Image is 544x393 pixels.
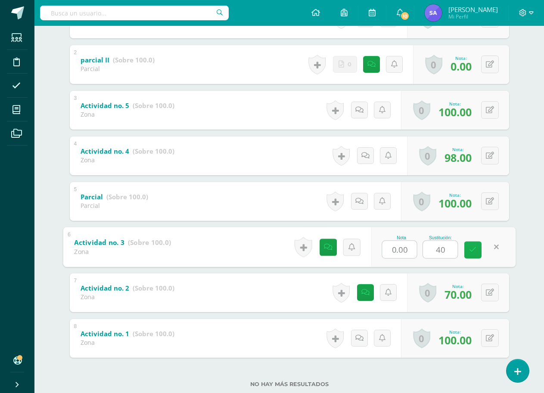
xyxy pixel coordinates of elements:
strong: (Sobre 100.0) [133,284,174,292]
span: [PERSON_NAME] [448,5,498,14]
a: Actividad no. 5 (Sobre 100.0) [81,99,174,113]
a: Actividad no. 2 (Sobre 100.0) [81,282,174,295]
img: e13c725d1f66a19cb499bd52eb79269c.png [425,4,442,22]
b: Actividad no. 5 [81,101,129,110]
strong: (Sobre 100.0) [128,238,171,247]
b: Parcial [81,192,103,201]
strong: (Sobre 100.0) [113,56,155,64]
span: 10 [400,11,410,21]
strong: (Sobre 100.0) [133,101,174,110]
div: Zona [81,156,174,164]
b: Actividad no. 1 [81,329,129,338]
div: Zona [81,338,174,347]
input: 0-100.0 [382,241,417,258]
a: 0 [413,100,430,120]
span: 100.00 [438,105,472,119]
strong: (Sobre 100.0) [133,329,174,338]
label: No hay más resultados [70,381,509,387]
div: Nota: [445,146,472,152]
a: 0 [413,192,430,211]
a: Actividad no. 3 (Sobre 100.0) [74,235,171,249]
span: Mi Perfil [448,13,498,20]
b: parcial II [81,56,109,64]
a: 0 [419,146,436,166]
a: 0 [425,55,442,74]
div: Nota: [438,101,472,107]
span: 70.00 [445,287,472,302]
div: Parcial [81,65,155,73]
a: 0 [419,283,436,303]
a: parcial II (Sobre 100.0) [81,53,155,67]
div: Nota: [438,329,472,335]
b: Actividad no. 3 [74,238,124,247]
span: 0.00 [451,59,472,74]
div: Nota: [451,55,472,61]
a: Actividad no. 4 (Sobre 100.0) [81,145,174,158]
div: Nota [382,235,421,240]
span: 98.00 [445,150,472,165]
strong: (Sobre 100.0) [106,192,148,201]
div: Nota: [445,283,472,289]
b: Actividad no. 2 [81,284,129,292]
div: Zona [81,293,174,301]
a: Parcial (Sobre 100.0) [81,190,148,204]
div: Parcial [81,201,148,210]
div: Zona [81,110,174,118]
div: Sustitución: [423,235,458,240]
b: Actividad no. 4 [81,147,129,155]
input: 0-100.0 [423,241,457,258]
a: Actividad no. 1 (Sobre 100.0) [81,327,174,341]
input: Busca un usuario... [40,6,229,20]
strong: (Sobre 100.0) [133,147,174,155]
div: Nota: [438,192,472,198]
span: 0 [348,56,351,72]
a: 0 [413,328,430,348]
span: 100.00 [438,196,472,210]
span: 100.00 [438,333,472,347]
div: Zona [74,247,171,256]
